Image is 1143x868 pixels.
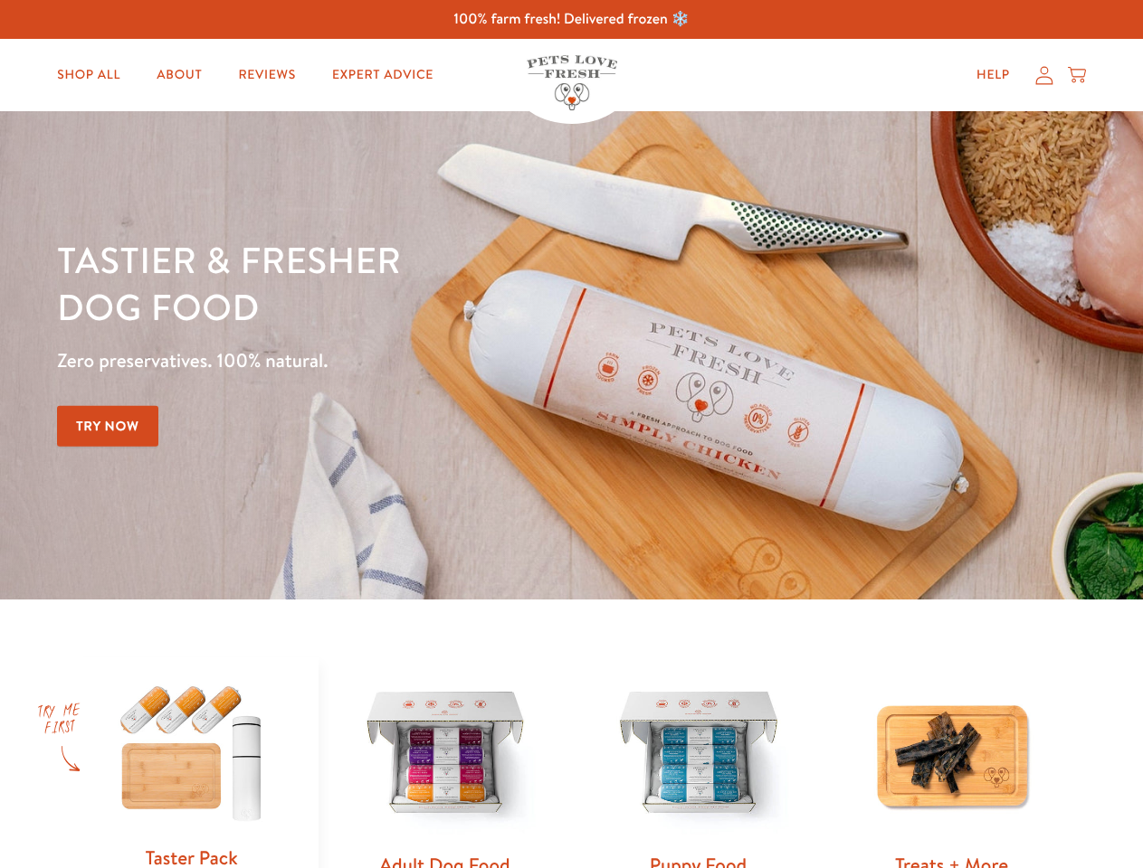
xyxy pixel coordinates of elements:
a: Expert Advice [318,57,448,93]
a: Shop All [43,57,135,93]
a: About [142,57,216,93]
h1: Tastier & fresher dog food [57,236,743,330]
a: Try Now [57,406,158,447]
a: Reviews [224,57,310,93]
a: Help [962,57,1024,93]
img: Pets Love Fresh [527,55,617,110]
p: Zero preservatives. 100% natural. [57,344,743,377]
